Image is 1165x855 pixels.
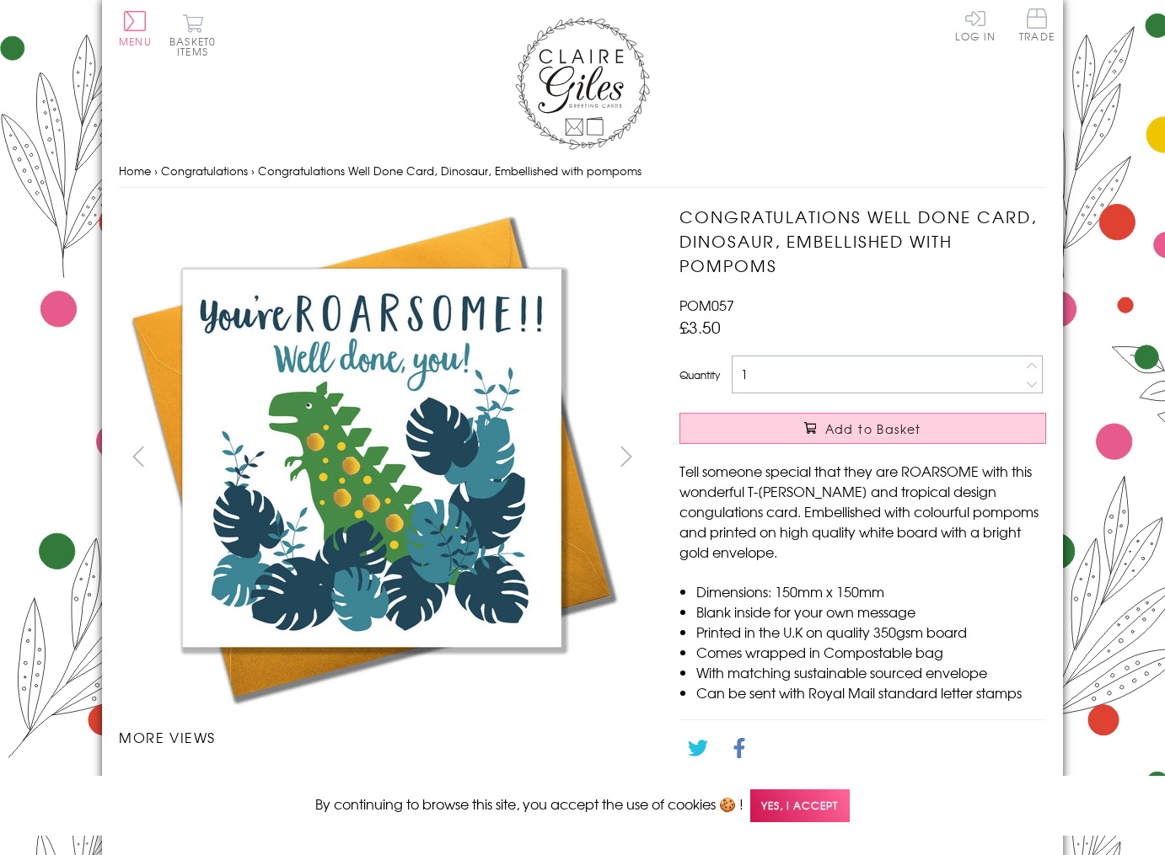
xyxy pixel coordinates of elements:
[382,764,513,801] li: Carousel Page 3
[679,461,1046,562] p: Tell someone special that they are ROARSOME with this wonderful T-[PERSON_NAME] and tropical desi...
[696,622,1046,642] li: Printed in the U.K on quality 350gsm board
[250,764,382,801] li: Carousel Page 2
[251,163,255,179] span: ›
[1019,8,1055,41] span: Trade
[514,764,646,801] li: Carousel Page 4
[119,205,625,710] img: Congratulations Well Done Card, Dinosaur, Embellished with pompoms
[258,163,642,179] span: Congratulations Well Done Card, Dinosaur, Embellished with pompoms
[1019,8,1055,45] a: Trade
[119,764,250,801] li: Carousel Page 1 (Current Slide)
[679,295,734,315] span: POM057
[119,764,646,838] ul: Carousel Pagination
[119,727,646,747] h3: More views
[169,13,216,56] button: Basket0 items
[515,17,650,150] img: Claire Giles Greetings Cards
[825,420,921,437] span: Add to Basket
[696,642,1046,662] li: Comes wrapped in Compostable bag
[161,163,248,179] a: Congratulations
[154,163,158,179] span: ›
[750,789,850,822] span: Yes, I accept
[119,34,152,49] span: Menu
[119,11,152,46] button: Menu
[955,8,996,41] a: Log In
[696,662,1046,682] li: With matching sustainable sourced envelope
[646,205,1152,710] img: Congratulations Well Done Card, Dinosaur, Embellished with pompoms
[119,437,157,475] button: prev
[679,315,721,339] span: £3.50
[679,413,1046,444] button: Add to Basket
[696,682,1046,703] li: Can be sent with Royal Mail standard letter stamps
[119,163,151,179] a: Home
[679,205,1046,277] h1: Congratulations Well Done Card, Dinosaur, Embellished with pompoms
[119,154,1046,189] nav: breadcrumbs
[696,601,1046,622] li: Blank inside for your own message
[679,367,720,382] label: Quantity
[608,437,646,475] button: next
[696,581,1046,601] li: Dimensions: 150mm x 150mm
[177,34,216,59] span: 0 items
